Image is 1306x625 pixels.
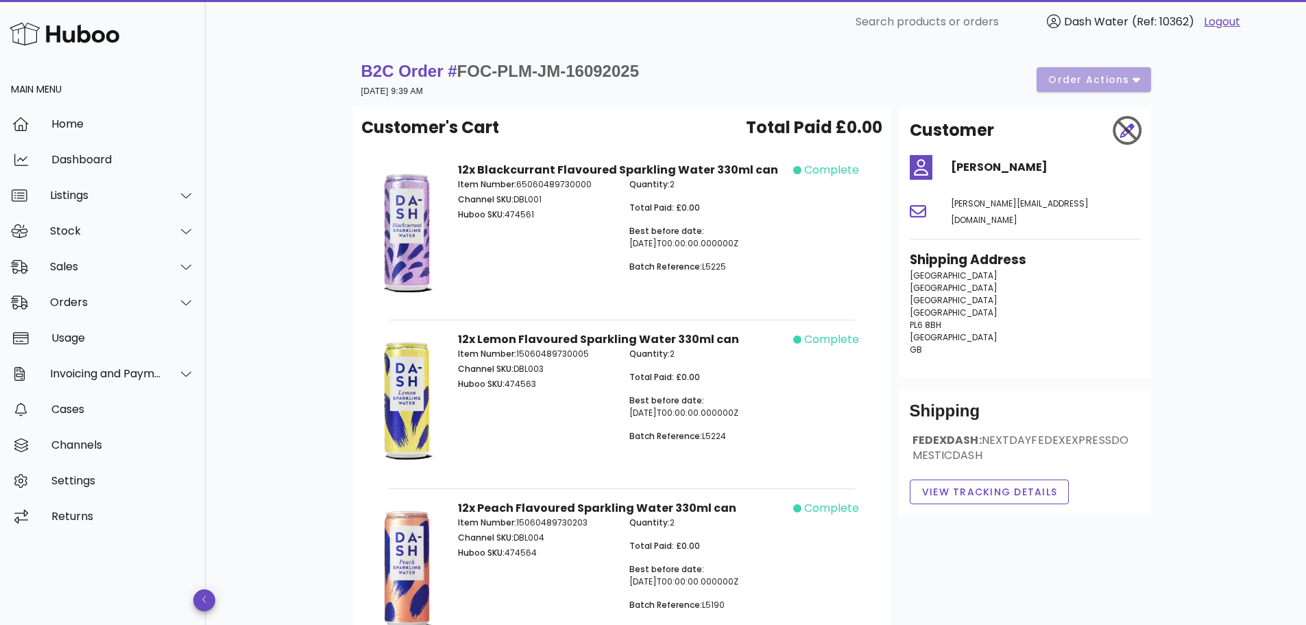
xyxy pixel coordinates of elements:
span: Quantity: [629,178,670,190]
p: [DATE]T00:00:00.000000Z [629,563,785,588]
div: Orders [50,296,162,309]
span: (Ref: 10362) [1132,14,1194,30]
span: complete [804,331,859,348]
span: Customer's Cart [361,115,499,140]
p: [DATE]T00:00:00.000000Z [629,225,785,250]
span: Batch Reference: [629,599,702,611]
a: Logout [1204,14,1240,30]
h4: [PERSON_NAME] [951,159,1140,176]
p: L5225 [629,261,785,273]
span: Quantity: [629,348,670,359]
strong: B2C Order # [361,62,639,80]
p: 474564 [458,547,614,559]
div: Dashboard [51,153,195,166]
span: Channel SKU: [458,532,513,543]
div: Invoicing and Payments [50,367,162,380]
span: Total Paid £0.00 [746,115,882,140]
img: Product Image [372,162,442,301]
p: 2 [629,178,785,191]
span: [GEOGRAPHIC_DATA] [910,270,997,281]
strong: 12x Peach Flavoured Sparkling Water 330ml can [458,500,736,516]
span: Best before date: [629,225,704,237]
span: Channel SKU: [458,363,513,375]
div: Sales [50,260,162,273]
span: complete [804,500,859,517]
img: Huboo Logo [10,19,119,49]
div: Settings [51,474,195,487]
span: GB [910,344,922,355]
img: Product Image [372,331,442,471]
p: [DATE]T00:00:00.000000Z [629,394,785,419]
span: Dash Water [1064,14,1128,30]
span: [GEOGRAPHIC_DATA] [910,282,997,294]
span: NEXTDAYFEDEXEXPRESSDOMESTICDASH [912,432,1129,463]
span: Batch Reference: [629,430,702,442]
span: Total Paid: £0.00 [629,371,700,383]
div: Stock [50,224,162,237]
div: Home [51,117,195,130]
span: Batch Reference: [629,261,702,272]
div: Listings [50,189,162,202]
span: [GEOGRAPHIC_DATA] [910,307,997,318]
span: Channel SKU: [458,193,513,205]
span: Item Number: [458,348,516,359]
span: PL6 8BH [910,319,941,331]
span: Total Paid: £0.00 [629,202,700,213]
span: [GEOGRAPHIC_DATA] [910,331,997,343]
span: Quantity: [629,517,670,528]
h3: Shipping Address [910,250,1140,270]
p: L5190 [629,599,785,611]
p: DBL001 [458,193,614,206]
div: Returns [51,510,195,523]
span: Huboo SKU: [458,209,505,220]
p: 474563 [458,378,614,390]
span: Best before date: [629,394,704,406]
span: [GEOGRAPHIC_DATA] [910,294,997,306]
span: Item Number: [458,517,516,528]
span: FOC-PLM-JM-16092025 [457,62,639,80]
span: Huboo SKU: [458,547,505,558]
div: Channels [51,438,195,451]
strong: 12x Blackcurrant Flavoured Sparkling Water 330ml can [458,162,778,178]
span: [PERSON_NAME][EMAIL_ADDRESS][DOMAIN_NAME] [951,198,1089,226]
p: 15060489730005 [458,348,614,360]
p: DBL003 [458,363,614,375]
p: 474561 [458,209,614,221]
button: View Tracking details [910,480,1069,504]
span: Item Number: [458,178,516,190]
span: complete [804,162,859,178]
strong: 12x Lemon Flavoured Sparkling Water 330ml can [458,331,739,347]
p: 15060489730203 [458,517,614,529]
p: DBL004 [458,532,614,544]
span: Best before date: [629,563,704,575]
span: View Tracking details [921,485,1058,499]
p: L5224 [629,430,785,443]
div: Shipping [910,400,1140,433]
div: Cases [51,403,195,416]
div: Usage [51,331,195,344]
p: 2 [629,517,785,529]
p: 65060489730000 [458,178,614,191]
small: [DATE] 9:39 AM [361,86,424,96]
h2: Customer [910,118,994,143]
div: FEDEXDASH: [910,433,1140,474]
span: Total Paid: £0.00 [629,540,700,552]
p: 2 [629,348,785,360]
span: Huboo SKU: [458,378,505,390]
